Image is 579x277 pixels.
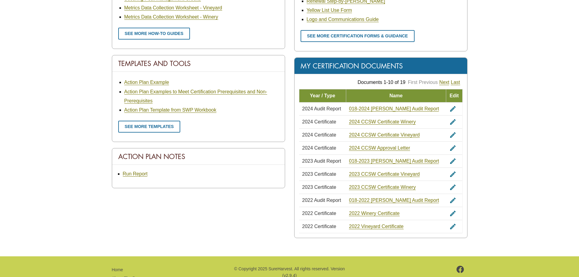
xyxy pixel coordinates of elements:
a: 2023 CCSW Certificate Vineyard [349,171,420,177]
a: First [408,80,417,85]
span: 2022 Certificate [302,224,336,229]
a: edit [449,132,457,137]
a: 2022 Winery Certificate [349,211,399,216]
i: edit [449,210,457,217]
a: edit [449,224,457,229]
span: 2023 Audit Report [302,158,341,164]
a: 018-2023 [PERSON_NAME] Audit Report [349,158,439,164]
a: 2023 CCSW Certificate Winery [349,185,416,190]
a: edit [449,106,457,111]
img: footer-facebook.png [457,266,464,273]
span: Documents 1-10 of 19 [358,80,405,85]
span: 2022 Certificate [302,211,336,216]
i: edit [449,105,457,113]
span: 2023 Certificate [302,185,336,190]
i: edit [449,144,457,152]
a: 018-2022 [PERSON_NAME] Audit Report [349,198,439,203]
a: See more templates [118,121,181,133]
span: 2024 Audit Report [302,106,341,111]
div: Templates And Tools [112,55,285,72]
a: Last [451,80,460,85]
a: 2024 CCSW Certificate Vineyard [349,132,420,138]
span: 2024 Certificate [302,132,336,137]
i: edit [449,131,457,139]
a: Action Plan Template from SWP Workbook [124,107,216,113]
i: edit [449,223,457,230]
div: Action Plan Notes [112,148,285,165]
span: 2023 Certificate [302,171,336,177]
a: edit [449,211,457,216]
a: Action Plan Example [124,80,169,85]
a: edit [449,198,457,203]
a: 2024 CCSW Certificate Winery [349,119,416,125]
a: Yellow List Use Form [307,8,352,13]
i: edit [449,171,457,178]
i: edit [449,118,457,126]
a: Logo and Communications Guide [307,17,379,22]
td: Name [346,89,446,102]
span: 2024 Certificate [302,145,336,151]
a: Home [112,267,123,272]
span: 2022 Audit Report [302,198,341,203]
a: Previous [419,80,438,85]
td: Edit [446,89,462,102]
a: edit [449,185,457,190]
a: Next [439,80,449,85]
a: Run Report [123,171,148,177]
a: 018-2024 [PERSON_NAME] Audit Report [349,106,439,112]
a: See more certification forms & guidance [301,30,415,42]
a: 2024 CCSW Approval Letter [349,145,410,151]
a: edit [449,158,457,164]
i: edit [449,184,457,191]
span: 2024 Certificate [302,119,336,124]
a: edit [449,171,457,177]
a: See more how-to guides [118,28,190,40]
i: edit [449,197,457,204]
a: edit [449,119,457,124]
i: edit [449,158,457,165]
a: Metrics Data Collection Worksheet - Vineyard [124,5,222,11]
a: 2022 Vineyard Certificate [349,224,403,229]
a: Action Plan Examples to Meet Certification Prerequisites and Non-Prerequisites [124,89,267,104]
div: My Certification Documents [295,58,467,74]
td: Year / Type [299,89,346,102]
a: Metrics Data Collection Worksheet - Winery [124,14,218,20]
a: edit [449,145,457,151]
